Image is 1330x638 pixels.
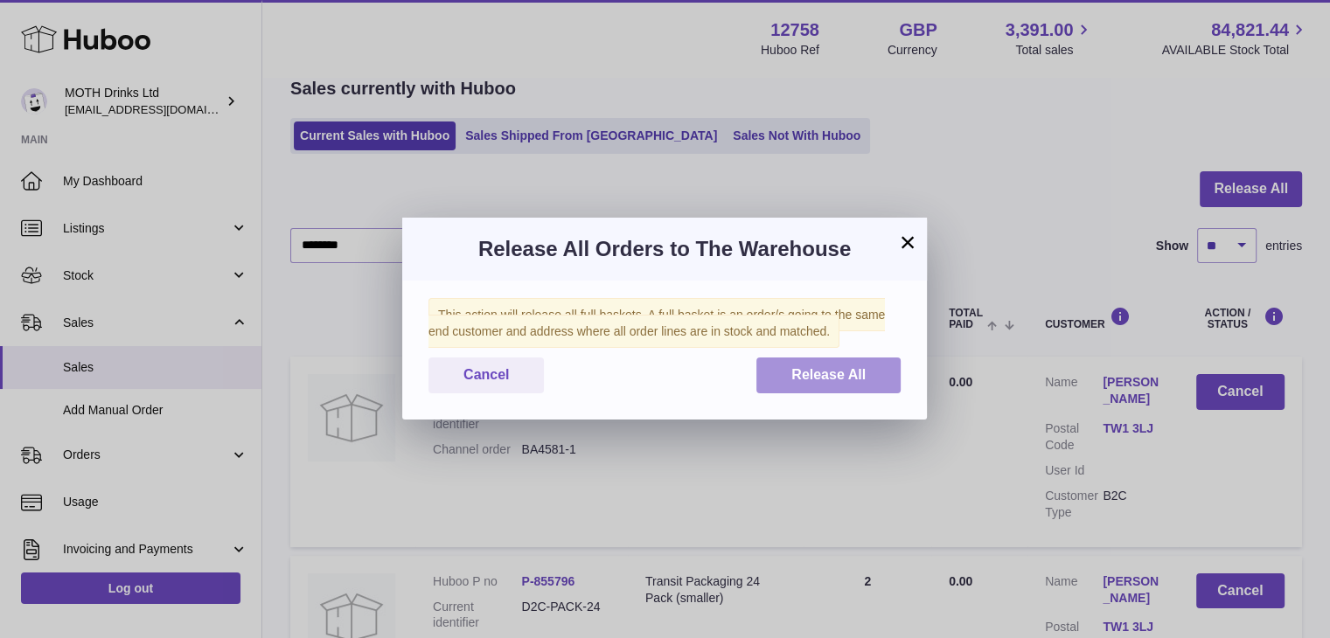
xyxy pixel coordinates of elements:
span: Release All [791,367,866,382]
span: This action will release all full baskets. A full basket is an order/s going to the same end cust... [428,298,885,348]
h3: Release All Orders to The Warehouse [428,235,901,263]
button: Release All [756,357,901,393]
button: Cancel [428,357,544,393]
span: Cancel [463,367,509,382]
button: × [897,232,918,253]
